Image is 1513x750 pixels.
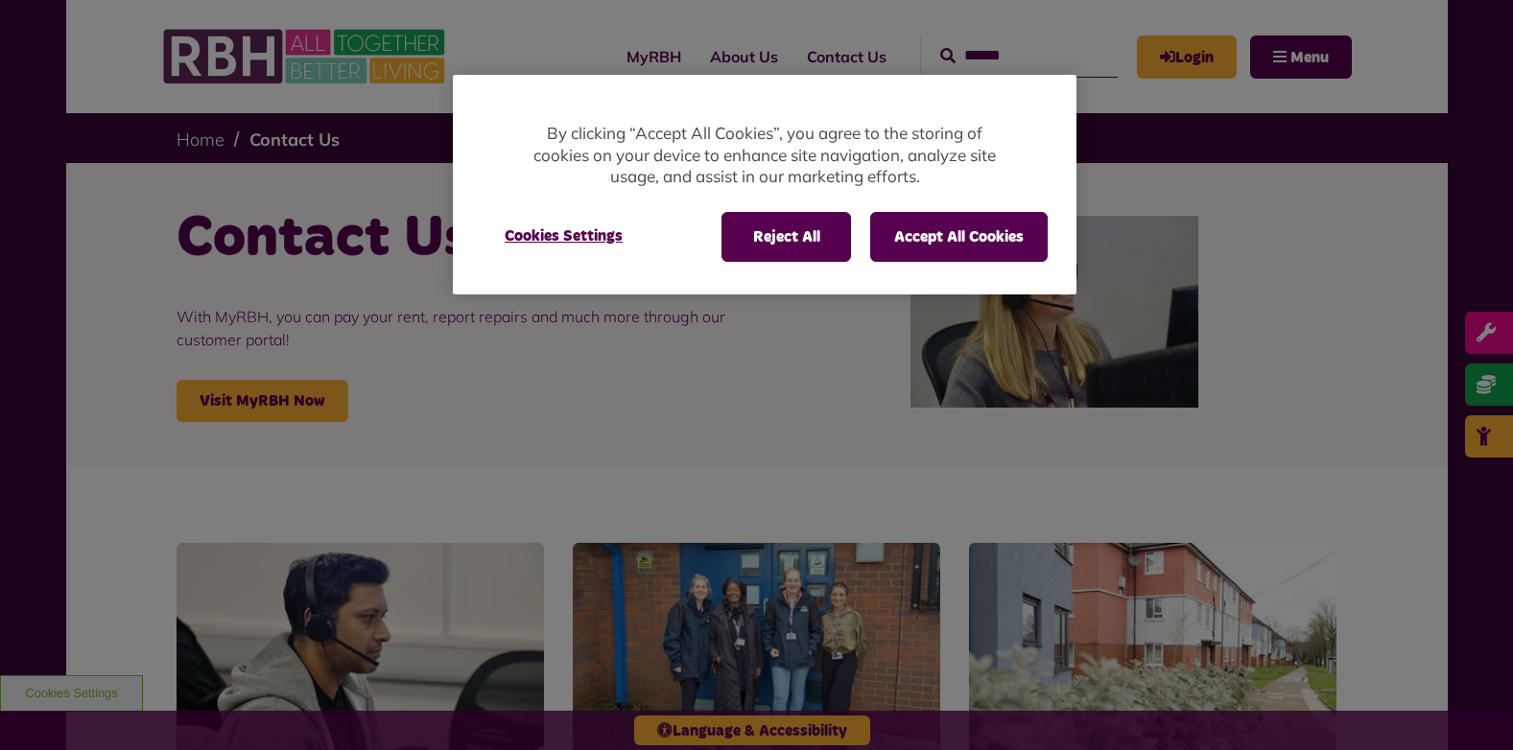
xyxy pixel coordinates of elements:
button: Reject All [721,212,851,262]
div: Privacy [453,75,1076,294]
button: Cookies Settings [482,212,646,260]
p: By clicking “Accept All Cookies”, you agree to the storing of cookies on your device to enhance s... [530,123,1000,188]
button: Accept All Cookies [870,212,1048,262]
div: Cookie banner [453,75,1076,294]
